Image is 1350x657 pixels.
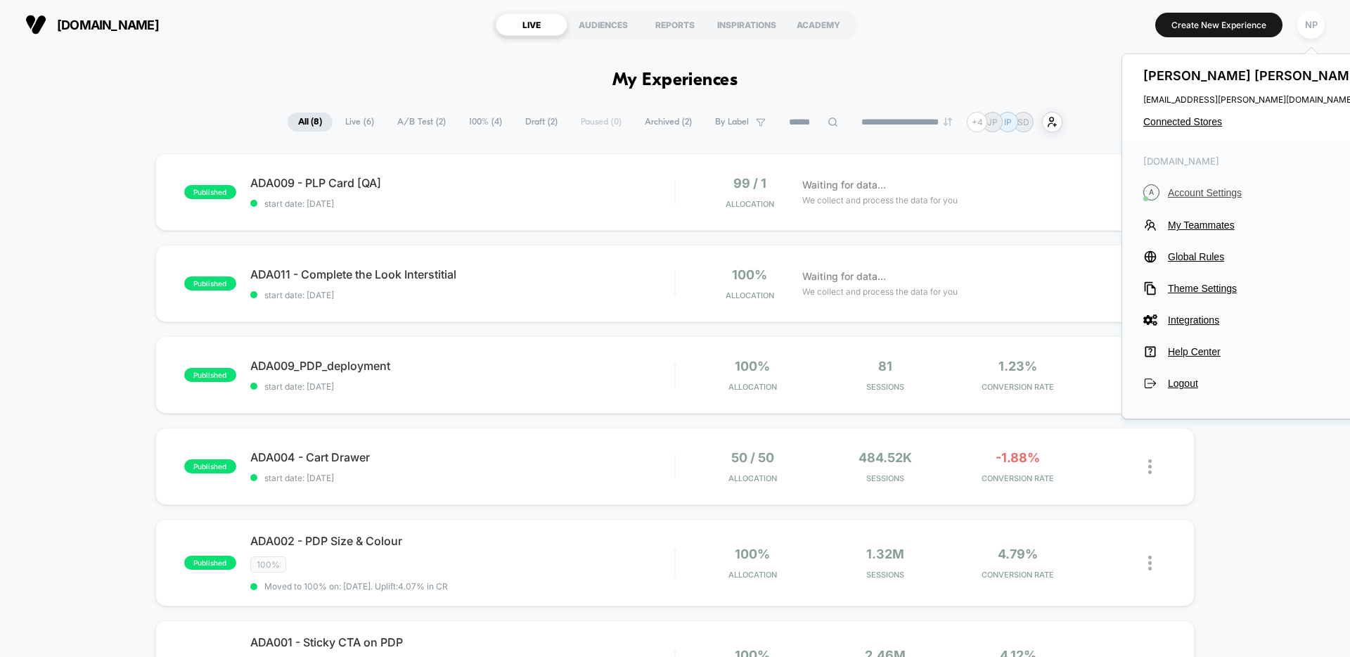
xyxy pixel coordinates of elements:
span: Live ( 6 ) [335,113,385,132]
span: start date: [DATE] [250,381,674,392]
span: start date: [DATE] [250,290,674,300]
span: Sessions [823,382,949,392]
span: 100% ( 4 ) [458,113,513,132]
div: ACADEMY [783,13,854,36]
span: 81 [878,359,892,374]
span: published [184,276,236,291]
span: CONVERSION RATE [955,473,1081,483]
span: ADA009_PDP_deployment [250,359,674,373]
span: ADA004 - Cart Drawer [250,450,674,464]
span: We collect and process the data for you [802,285,958,298]
span: 1.32M [866,547,904,561]
p: IP [1004,117,1012,127]
span: 1.23% [998,359,1037,374]
span: Moved to 100% on: [DATE] . Uplift: 4.07% in CR [264,581,448,592]
span: CONVERSION RATE [955,570,1081,580]
span: 100% [732,267,767,282]
span: -1.88% [996,450,1040,465]
div: LIVE [496,13,567,36]
img: close [1148,556,1152,570]
span: 99 / 1 [733,176,766,191]
span: published [184,185,236,199]
span: Sessions [823,570,949,580]
button: NP [1293,11,1329,39]
span: Allocation [726,291,774,300]
span: 4.79% [998,547,1038,561]
p: SD [1017,117,1029,127]
button: [DOMAIN_NAME] [21,13,163,36]
span: Archived ( 2 ) [634,113,702,132]
img: close [1148,459,1152,474]
span: Draft ( 2 ) [515,113,568,132]
span: By Label [715,117,749,127]
span: 100% [250,556,286,573]
span: ADA002 - PDP Size & Colour [250,534,674,548]
span: Waiting for data... [802,177,886,193]
div: REPORTS [639,13,711,36]
span: [DOMAIN_NAME] [57,18,159,32]
img: Visually logo [25,14,46,35]
span: published [184,556,236,570]
span: start date: [DATE] [250,198,674,209]
div: AUDIENCES [567,13,639,36]
span: 484.52k [859,450,912,465]
span: Allocation [726,199,774,209]
span: Allocation [728,382,777,392]
div: + 4 [967,112,987,132]
span: published [184,368,236,382]
span: 100% [735,359,770,374]
i: A [1143,184,1159,200]
button: Create New Experience [1155,13,1282,37]
img: end [944,117,952,126]
h1: My Experiences [612,70,738,91]
p: JP [987,117,998,127]
span: We collect and process the data for you [802,193,958,207]
span: Sessions [823,473,949,483]
span: ADA011 - Complete the Look Interstitial [250,267,674,281]
div: NP [1297,11,1325,39]
span: Allocation [728,473,777,483]
span: All ( 8 ) [288,113,333,132]
span: A/B Test ( 2 ) [387,113,456,132]
span: start date: [DATE] [250,473,674,483]
span: Waiting for data... [802,269,886,284]
div: INSPIRATIONS [711,13,783,36]
span: ADA009 - PLP Card [QA] [250,176,674,190]
span: 100% [735,547,770,561]
span: Allocation [728,570,777,580]
span: published [184,459,236,473]
span: CONVERSION RATE [955,382,1081,392]
span: ADA001 - Sticky CTA on PDP [250,635,674,649]
span: 50 / 50 [731,450,774,465]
